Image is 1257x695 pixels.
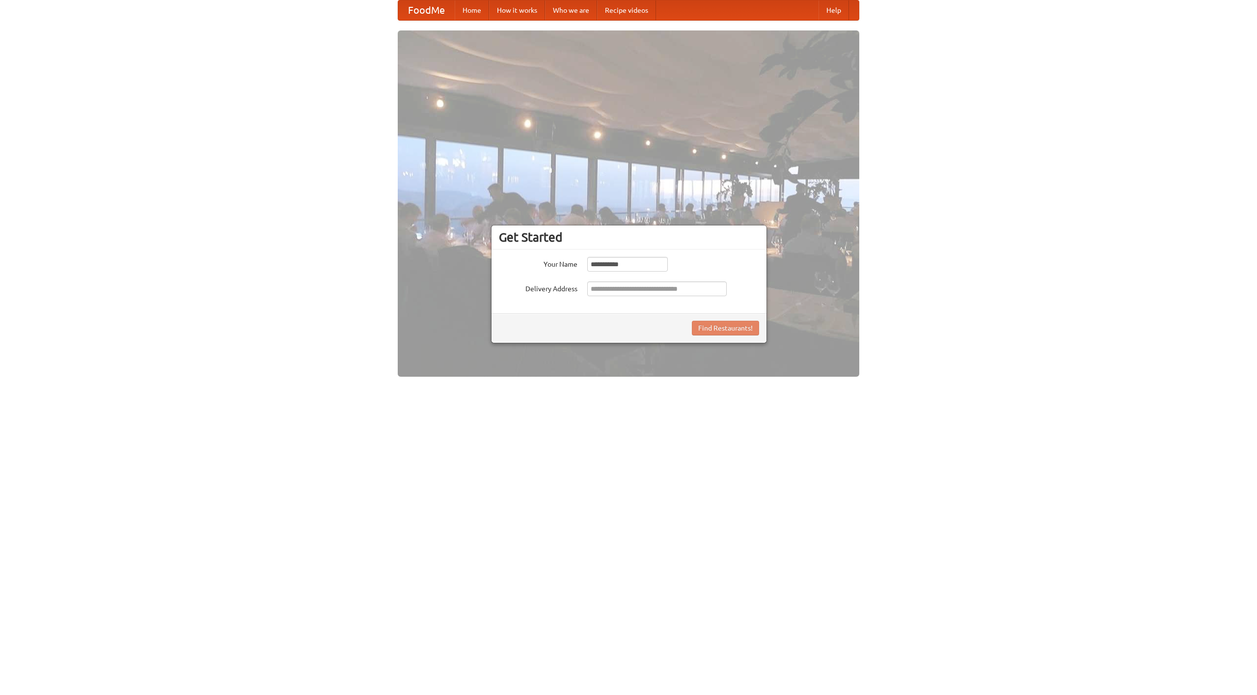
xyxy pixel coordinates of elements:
h3: Get Started [499,230,759,245]
a: Recipe videos [597,0,656,20]
a: FoodMe [398,0,455,20]
a: Help [819,0,849,20]
label: Delivery Address [499,281,577,294]
label: Your Name [499,257,577,269]
a: Who we are [545,0,597,20]
a: Home [455,0,489,20]
a: How it works [489,0,545,20]
button: Find Restaurants! [692,321,759,335]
